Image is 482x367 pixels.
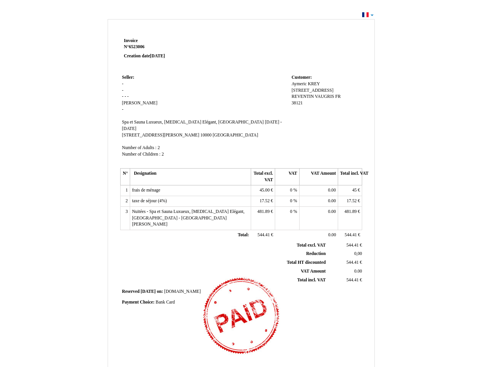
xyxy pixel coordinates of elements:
span: 0.00 [328,232,336,237]
span: [DOMAIN_NAME] [164,289,201,294]
span: 6523006 [129,44,145,49]
span: 45 [352,188,357,193]
span: - [124,94,126,99]
span: 0.00 [328,209,336,214]
span: 481.89 [257,209,269,214]
span: Bank Card [156,300,175,305]
td: 3 [120,206,130,230]
span: - [122,88,124,93]
th: Total excl. VAT [251,169,275,185]
span: Total HT discounted [287,260,326,265]
span: 544.41 [347,278,359,283]
td: € [327,258,363,267]
span: 45.00 [260,188,269,193]
span: Reserved [122,289,140,294]
td: € [327,276,363,284]
td: € [338,206,362,230]
span: 0.00 [354,269,362,274]
td: € [338,185,362,196]
span: Total: [238,232,249,237]
span: VAT Amount [301,269,326,274]
td: 2 [120,196,130,207]
span: 38121 [292,101,303,106]
th: VAT Amount [299,169,338,185]
span: [DATE] [141,289,156,294]
td: € [251,206,275,230]
span: Total excl. VAT [297,243,326,248]
span: 0.00 [328,188,336,193]
span: 0.00 [328,198,336,203]
span: 544.41 [258,232,270,237]
span: - [122,94,124,99]
span: 0,00 [354,251,362,256]
span: Payment Choice: [122,300,155,305]
span: KREY [308,81,320,86]
th: VAT [275,169,299,185]
strong: Creation date [124,54,165,58]
span: REVENTIN VAUGRIS [292,94,334,99]
span: [DATE] [150,54,165,58]
td: % [275,206,299,230]
span: [STREET_ADDRESS] [292,88,334,93]
span: 17.52 [347,198,356,203]
td: € [338,196,362,207]
th: N° [120,169,130,185]
span: 17.52 [260,198,269,203]
td: € [251,230,275,241]
span: 544.41 [347,243,359,248]
span: - [122,81,124,86]
span: 0 [290,209,292,214]
span: Total incl. VAT [297,278,326,283]
span: Nuitées - Spa et Sauna Luxueux, [MEDICAL_DATA] Elégant, [GEOGRAPHIC_DATA] - [GEOGRAPHIC_DATA][PER... [132,209,245,227]
span: Invoice [124,38,138,43]
span: [DATE] - [DATE] [122,120,282,131]
span: Aymeric [292,81,307,86]
span: 544.41 [345,232,357,237]
span: Seller: [122,75,134,80]
td: % [275,185,299,196]
span: Number of Adults : [122,145,157,150]
th: Designation [130,169,251,185]
span: 0 [290,188,292,193]
span: FR [335,94,340,99]
span: 0 [290,198,292,203]
span: 2 [161,152,164,157]
span: 10000 [200,133,211,138]
span: taxe de séjour (4%) [132,198,167,203]
td: % [275,196,299,207]
strong: N° [124,44,215,50]
span: Number of Children : [122,152,161,157]
span: frais de ménage [132,188,160,193]
td: € [327,241,363,250]
span: 544.41 [347,260,359,265]
span: - [122,107,124,112]
td: € [251,196,275,207]
span: on: [157,289,163,294]
td: € [338,230,362,241]
span: 481.89 [345,209,357,214]
th: Total incl. VAT [338,169,362,185]
span: Spa et Sauna Luxueux, [MEDICAL_DATA] Elégant, [GEOGRAPHIC_DATA] [122,120,264,125]
span: - [127,94,129,99]
span: 2 [158,145,160,150]
span: [STREET_ADDRESS][PERSON_NAME] [122,133,200,138]
span: [PERSON_NAME] [122,101,158,106]
span: Customer: [292,75,312,80]
span: Reduction [306,251,326,256]
td: € [251,185,275,196]
td: 1 [120,185,130,196]
span: [GEOGRAPHIC_DATA] [213,133,258,138]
